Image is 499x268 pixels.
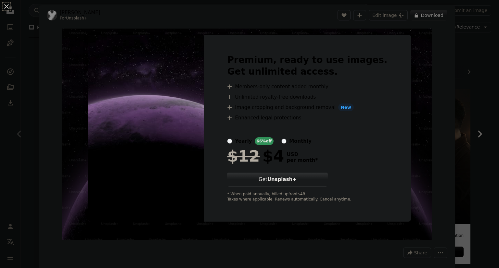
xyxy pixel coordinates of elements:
img: premium_photo-1674956248589-7d1184bbbacc [88,35,204,222]
div: 66% off [255,137,274,145]
span: New [338,104,354,111]
div: * When paid annually, billed upfront $48 Taxes where applicable. Renews automatically. Cancel any... [227,192,387,202]
span: per month * [287,157,318,163]
li: Enhanced legal protections [227,114,387,122]
div: $4 [227,148,284,164]
button: GetUnsplash+ [227,172,328,187]
span: $12 [227,148,260,164]
div: monthly [289,137,312,145]
li: Members-only content added monthly [227,83,387,91]
h2: Premium, ready to use images. Get unlimited access. [227,54,387,78]
input: monthly [281,139,287,144]
strong: Unsplash+ [267,177,297,182]
div: yearly [235,137,252,145]
input: yearly66%off [227,139,232,144]
li: Image cropping and background removal [227,104,387,111]
li: Unlimited royalty-free downloads [227,93,387,101]
span: USD [287,152,318,157]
